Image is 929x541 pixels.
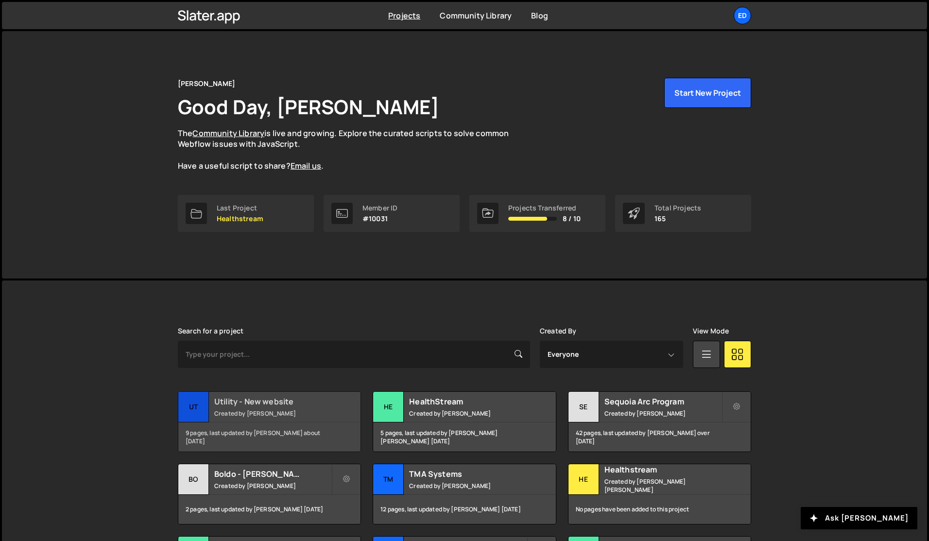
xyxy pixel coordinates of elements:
a: Last Project Healthstream [178,195,314,232]
span: 8 / 10 [563,215,581,223]
div: Member ID [362,204,397,212]
div: Total Projects [654,204,701,212]
a: He HealthStream Created by [PERSON_NAME] 5 pages, last updated by [PERSON_NAME] [PERSON_NAME] [DATE] [373,391,556,452]
button: Ask [PERSON_NAME] [801,507,917,529]
div: Se [568,392,599,422]
small: Created by [PERSON_NAME] [409,409,526,418]
small: Created by [PERSON_NAME] [604,409,722,418]
h2: Sequoia Arc Program [604,396,722,407]
div: 5 pages, last updated by [PERSON_NAME] [PERSON_NAME] [DATE] [373,422,555,452]
a: TM TMA Systems Created by [PERSON_NAME] 12 pages, last updated by [PERSON_NAME] [DATE] [373,464,556,524]
h1: Good Day, [PERSON_NAME] [178,93,439,120]
a: Ed [734,7,751,24]
div: He [373,392,404,422]
a: Projects [388,10,420,21]
a: Email us [291,160,321,171]
label: View Mode [693,327,729,335]
div: No pages have been added to this project [568,495,751,524]
div: 42 pages, last updated by [PERSON_NAME] over [DATE] [568,422,751,452]
a: Bo Boldo - [PERSON_NAME] Example Created by [PERSON_NAME] 2 pages, last updated by [PERSON_NAME] ... [178,464,361,524]
label: Search for a project [178,327,243,335]
a: Ut Utility - New website Created by [PERSON_NAME] 9 pages, last updated by [PERSON_NAME] about [D... [178,391,361,452]
small: Created by [PERSON_NAME] [409,482,526,490]
div: He [568,464,599,495]
div: 2 pages, last updated by [PERSON_NAME] [DATE] [178,495,361,524]
button: Start New Project [664,78,751,108]
label: Created By [540,327,577,335]
h2: TMA Systems [409,469,526,479]
h2: Boldo - [PERSON_NAME] Example [214,469,331,479]
input: Type your project... [178,341,530,368]
small: Created by [PERSON_NAME] [214,482,331,490]
p: #10031 [362,215,397,223]
h2: Healthstream [604,464,722,475]
div: 12 pages, last updated by [PERSON_NAME] [DATE] [373,495,555,524]
small: Created by [PERSON_NAME] [214,409,331,418]
p: 165 [654,215,701,223]
a: He Healthstream Created by [PERSON_NAME] [PERSON_NAME] No pages have been added to this project [568,464,751,524]
p: Healthstream [217,215,263,223]
a: Community Library [440,10,512,21]
a: Se Sequoia Arc Program Created by [PERSON_NAME] 42 pages, last updated by [PERSON_NAME] over [DATE] [568,391,751,452]
div: 9 pages, last updated by [PERSON_NAME] about [DATE] [178,422,361,452]
div: TM [373,464,404,495]
div: Last Project [217,204,263,212]
a: Blog [531,10,548,21]
h2: HealthStream [409,396,526,407]
div: Projects Transferred [508,204,581,212]
p: The is live and growing. Explore the curated scripts to solve common Webflow issues with JavaScri... [178,128,528,172]
div: [PERSON_NAME] [178,78,235,89]
small: Created by [PERSON_NAME] [PERSON_NAME] [604,477,722,494]
div: Ut [178,392,209,422]
a: Community Library [192,128,264,139]
h2: Utility - New website [214,396,331,407]
div: Bo [178,464,209,495]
